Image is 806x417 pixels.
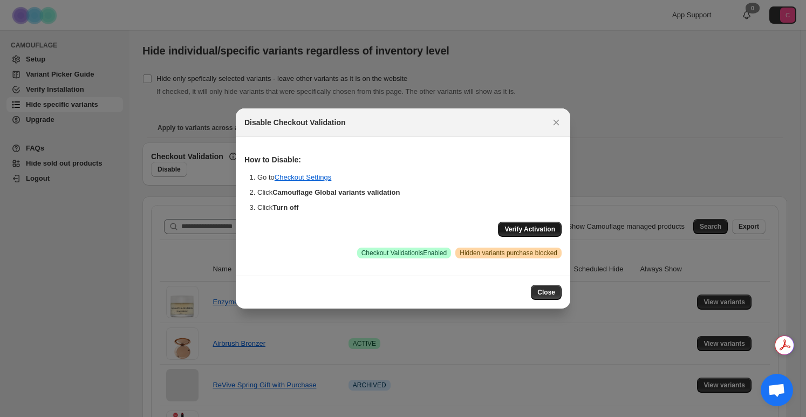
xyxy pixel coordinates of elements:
b: Camouflage Global variants validation [272,188,400,196]
button: Verify Activation [498,222,562,237]
span: Checkout Validation is Enabled [361,249,447,257]
button: Close [531,285,562,300]
li: Go to [257,172,562,183]
li: Click [257,187,562,198]
a: Checkout Settings [275,173,332,181]
div: Open chat [761,374,793,406]
span: Close [537,288,555,297]
button: Close [549,115,564,130]
span: Hidden variants purchase blocked [460,249,557,257]
li: Click [257,202,562,213]
b: Turn off [272,203,298,211]
h3: How to Disable: [244,154,562,165]
span: Verify Activation [504,225,555,234]
h2: Disable Checkout Validation [244,117,346,128]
